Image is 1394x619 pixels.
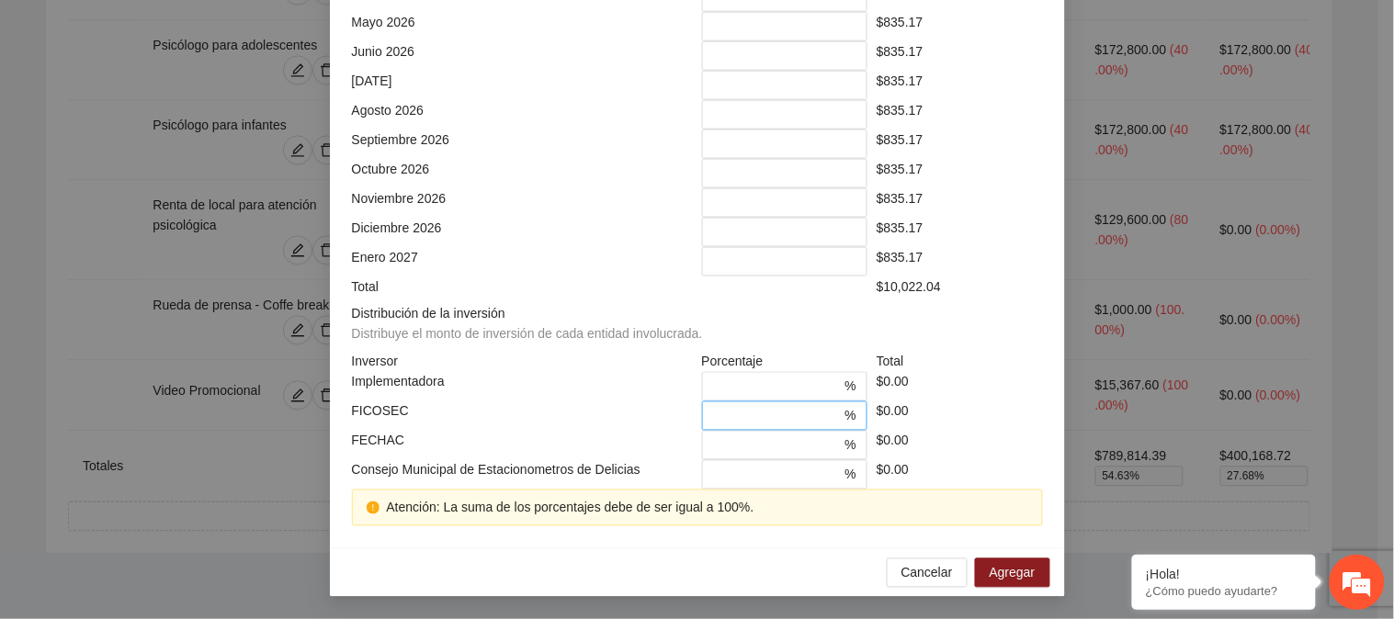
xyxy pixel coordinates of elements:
div: $835.17 [872,129,1048,159]
div: Agosto 2026 [347,100,697,129]
div: Total [347,276,697,297]
div: Implementadora [347,372,697,401]
textarea: Escriba su mensaje y pulse “Intro” [9,419,350,483]
div: Minimizar ventana de chat en vivo [301,9,346,53]
div: $835.17 [872,247,1048,276]
div: Mayo 2026 [347,12,697,41]
div: Enero 2027 [347,247,697,276]
div: Octubre 2026 [347,159,697,188]
div: $0.00 [872,460,1048,490]
div: FECHAC [347,431,697,460]
button: Agregar [975,558,1050,588]
div: ¡Hola! [1146,567,1302,581]
div: Septiembre 2026 [347,129,697,159]
div: Total [872,352,1048,372]
div: $835.17 [872,71,1048,100]
span: Cancelar [901,563,953,583]
span: Distribuye el monto de inversión de cada entidad involucrada. [352,327,703,342]
div: Noviembre 2026 [347,188,697,218]
div: $0.00 [872,401,1048,431]
button: Cancelar [887,558,968,588]
div: $835.17 [872,188,1048,218]
p: ¿Cómo puedo ayudarte? [1146,584,1302,598]
span: % [845,406,856,426]
div: $835.17 [872,218,1048,247]
span: exclamation-circle [367,501,380,514]
div: $10,022.04 [872,276,1048,297]
div: [DATE] [347,71,697,100]
span: Estamos en línea. [107,204,254,389]
span: % [845,465,856,485]
div: Porcentaje [697,352,873,372]
div: $0.00 [872,431,1048,460]
span: % [845,377,856,397]
div: Atención: La suma de los porcentajes debe de ser igual a 100%. [387,498,1028,518]
div: $835.17 [872,12,1048,41]
div: $835.17 [872,159,1048,188]
div: $835.17 [872,41,1048,71]
div: FICOSEC [347,401,697,431]
span: Agregar [990,563,1036,583]
div: $0.00 [872,372,1048,401]
div: Diciembre 2026 [347,218,697,247]
span: Distribución de la inversión [352,304,710,344]
div: Inversor [347,352,697,372]
div: Consejo Municipal de Estacionometros de Delicias [347,460,697,490]
div: $835.17 [872,100,1048,129]
div: Chatee con nosotros ahora [96,94,309,118]
div: Junio 2026 [347,41,697,71]
span: % [845,435,856,456]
